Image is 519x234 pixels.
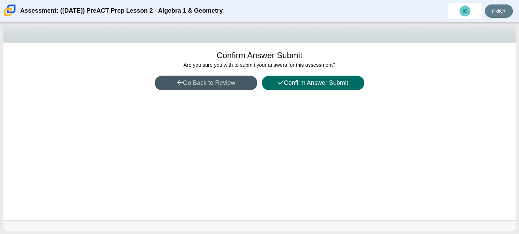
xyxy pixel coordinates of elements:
h1: Confirm Answer Submit [217,50,302,61]
div: Assessment: ([DATE]) PreACT Prep Lesson 2 - Algebra 1 & Geometry [20,3,223,19]
img: Carmen School of Science & Technology [3,3,17,17]
button: Go Back to Review [155,76,257,90]
span: Are you sure you with to submit your answers for this assessment? [183,62,335,68]
button: Confirm Answer Submit [262,76,364,90]
a: Exit [485,4,513,18]
span: IG [463,9,468,13]
a: Carmen School of Science & Technology [3,13,17,18]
